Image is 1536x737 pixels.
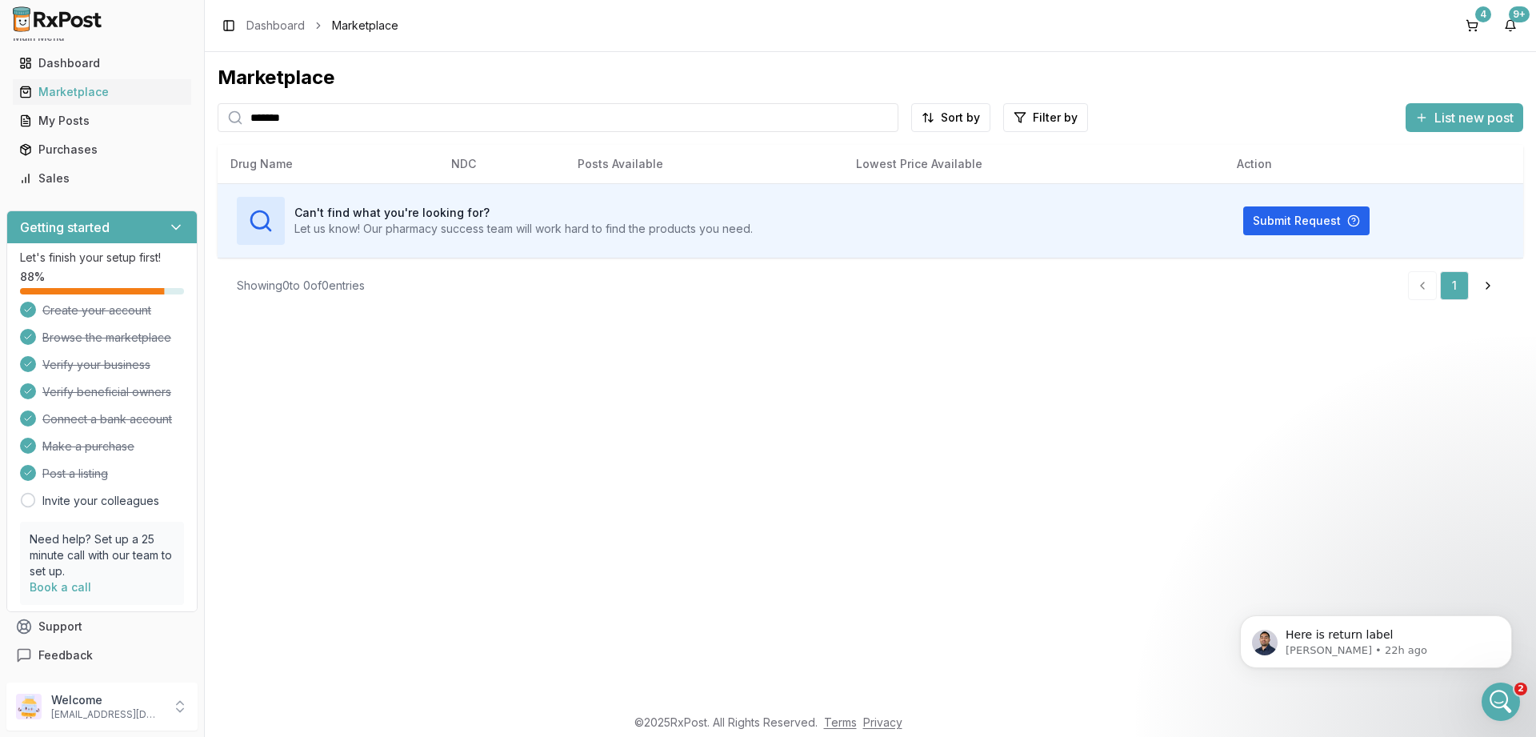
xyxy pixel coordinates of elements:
span: Browse the marketplace [42,330,171,346]
div: Showing 0 to 0 of 0 entries [237,278,365,294]
span: Make a purchase [42,439,134,455]
img: RxPost Logo [6,6,109,32]
iframe: Intercom notifications message [1216,582,1536,694]
h3: Getting started [20,218,110,237]
span: Sort by [941,110,980,126]
a: Marketplace [13,78,191,106]
div: Marketplace [19,84,185,100]
button: Purchases [6,137,198,162]
a: My Posts [13,106,191,135]
a: Purchases [13,135,191,164]
span: Feedback [38,647,93,663]
div: Marketplace [218,65,1523,90]
a: List new post [1406,111,1523,127]
h3: Can't find what you're looking for? [294,205,753,221]
th: Lowest Price Available [843,145,1224,183]
a: Privacy [863,715,902,729]
button: Feedback [6,641,198,670]
button: Submit Request [1243,206,1370,235]
span: Marketplace [332,18,398,34]
span: Verify beneficial owners [42,384,171,400]
a: Book a call [30,580,91,594]
p: Let us know! Our pharmacy success team will work hard to find the products you need. [294,221,753,237]
button: List new post [1406,103,1523,132]
a: Terms [824,715,857,729]
p: Welcome [51,692,162,708]
button: My Posts [6,108,198,134]
span: List new post [1434,108,1514,127]
a: Invite your colleagues [42,493,159,509]
a: Dashboard [246,18,305,34]
span: 88 % [20,269,45,285]
div: Purchases [19,142,185,158]
button: 4 [1459,13,1485,38]
button: Sort by [911,103,990,132]
iframe: Intercom live chat [1482,683,1520,721]
button: Dashboard [6,50,198,76]
span: Connect a bank account [42,411,172,427]
div: 4 [1475,6,1491,22]
div: My Posts [19,113,185,129]
button: Marketplace [6,79,198,105]
span: Post a listing [42,466,108,482]
p: Need help? Set up a 25 minute call with our team to set up. [30,531,174,579]
img: User avatar [16,694,42,719]
button: Filter by [1003,103,1088,132]
div: 9+ [1509,6,1530,22]
th: Drug Name [218,145,438,183]
nav: breadcrumb [246,18,398,34]
a: Sales [13,164,191,193]
button: 9+ [1498,13,1523,38]
div: Sales [19,170,185,186]
button: Sales [6,166,198,191]
span: Filter by [1033,110,1078,126]
div: Dashboard [19,55,185,71]
span: Create your account [42,302,151,318]
th: Posts Available [565,145,843,183]
p: [EMAIL_ADDRESS][DOMAIN_NAME] [51,708,162,721]
button: Support [6,612,198,641]
th: Action [1224,145,1523,183]
a: 1 [1440,271,1469,300]
a: Dashboard [13,49,191,78]
nav: pagination [1408,271,1504,300]
span: Verify your business [42,357,150,373]
span: 2 [1514,683,1527,695]
th: NDC [438,145,565,183]
a: Go to next page [1472,271,1504,300]
p: Let's finish your setup first! [20,250,184,266]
